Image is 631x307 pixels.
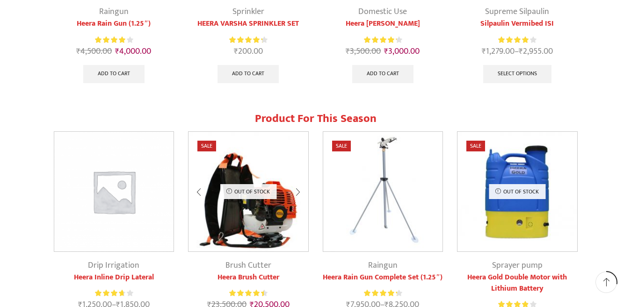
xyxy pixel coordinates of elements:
span: Rated out of 5 [95,35,125,45]
span: Sale [332,141,351,151]
span: ₹ [519,44,523,58]
a: Heera Inline Drip Lateral [54,272,174,283]
a: Heera Gold Double Motor with Lithium Battery [457,272,578,294]
bdi: 200.00 [234,44,263,58]
span: Rated out of 5 [364,35,397,45]
div: Rated 4.17 out of 5 [498,35,536,45]
a: Select options for “Silpaulin Vermibed ISI” [483,65,551,84]
a: Brush Cutter [225,258,271,272]
span: ₹ [115,44,119,58]
bdi: 1,279.00 [482,44,515,58]
a: Heera Brush Cutter [188,272,309,283]
a: Silpaulin Vermibed ISI [457,18,578,29]
span: Sale [197,141,216,151]
p: Out of stock [220,184,276,199]
a: Add to cart: “Heera Vermi Nursery” [352,65,413,84]
img: Heera Brush Cutter [189,132,308,251]
span: ₹ [76,44,80,58]
span: Rated out of 5 [229,35,262,45]
bdi: 2,955.00 [519,44,553,58]
div: Rated 4.33 out of 5 [364,35,402,45]
span: Rated out of 5 [95,288,124,298]
a: Domestic Use [358,5,407,19]
a: Add to cart: “Heera Rain Gun (1.25")” [83,65,145,84]
span: ₹ [482,44,486,58]
a: Raingun [368,258,398,272]
span: Sale [466,141,485,151]
a: Heera [PERSON_NAME] [323,18,443,29]
span: ₹ [346,44,350,58]
a: Supreme Silpaulin [485,5,549,19]
bdi: 3,500.00 [346,44,381,58]
a: Drip Irrigation [88,258,139,272]
span: Product for this Season [255,109,377,128]
a: Heera Rain Gun (1.25″) [54,18,174,29]
span: – [457,45,578,58]
bdi: 4,000.00 [115,44,151,58]
span: Rated out of 5 [364,288,397,298]
span: Rated out of 5 [229,288,264,298]
a: Raingun [99,5,129,19]
div: Rated 4.55 out of 5 [229,288,267,298]
a: Sprinkler [232,5,264,19]
div: Rated 3.81 out of 5 [95,288,133,298]
div: Rated 4.00 out of 5 [95,35,133,45]
img: Heera Rain Gun Complete Set [323,132,443,251]
img: Placeholder [54,132,174,251]
p: Out of stock [489,184,545,199]
bdi: 4,500.00 [76,44,112,58]
bdi: 3,000.00 [384,44,420,58]
a: Sprayer pump [492,258,543,272]
div: Rated 4.37 out of 5 [229,35,267,45]
a: Heera Rain Gun Complete Set (1.25″) [323,272,443,283]
a: HEERA VARSHA SPRINKLER SET [188,18,309,29]
a: Add to cart: “HEERA VARSHA SPRINKLER SET” [218,65,279,84]
div: Rated 4.38 out of 5 [364,288,402,298]
span: ₹ [384,44,388,58]
img: Heera Gold Double Motor with Lithium Battery [457,132,577,251]
span: ₹ [234,44,238,58]
span: Rated out of 5 [498,35,530,45]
